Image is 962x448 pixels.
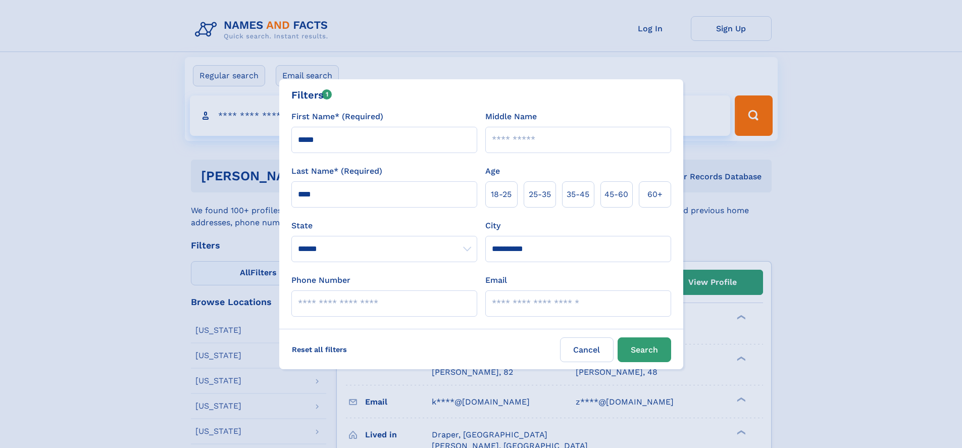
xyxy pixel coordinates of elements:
[485,111,537,123] label: Middle Name
[285,337,353,362] label: Reset all filters
[567,188,589,201] span: 35‑45
[291,87,332,103] div: Filters
[291,165,382,177] label: Last Name* (Required)
[291,274,350,286] label: Phone Number
[618,337,671,362] button: Search
[485,274,507,286] label: Email
[560,337,614,362] label: Cancel
[291,220,477,232] label: State
[529,188,551,201] span: 25‑35
[291,111,383,123] label: First Name* (Required)
[485,165,500,177] label: Age
[647,188,663,201] span: 60+
[604,188,628,201] span: 45‑60
[491,188,512,201] span: 18‑25
[485,220,500,232] label: City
